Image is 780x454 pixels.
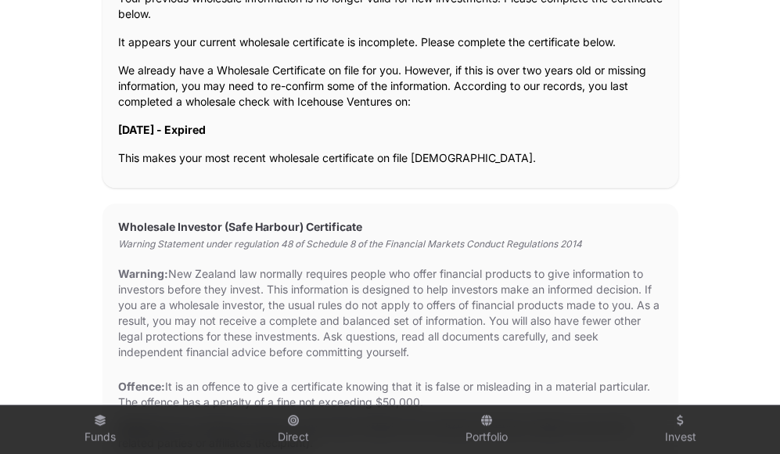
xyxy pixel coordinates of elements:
[590,409,771,451] a: Invest
[118,380,165,393] strong: Offence:
[203,409,383,451] a: Direct
[118,34,663,50] p: It appears your current wholesale certificate is incomplete. Please complete the certificate below.
[118,219,663,235] h2: Wholesale Investor (Safe Harbour) Certificate
[118,122,663,138] p: [DATE] - Expired
[118,238,663,250] p: Warning Statement under regulation 48 of Schedule 8 of the Financial Markets Conduct Regulations ...
[118,267,168,280] strong: Warning:
[118,150,663,166] p: This makes your most recent wholesale certificate on file [DEMOGRAPHIC_DATA].
[118,63,663,110] p: We already have a Wholesale Certificate on file for you. However, if this is over two years old o...
[118,379,663,410] p: It is an offence to give a certificate knowing that it is false or misleading in a material parti...
[9,409,190,451] a: Funds
[397,409,577,451] a: Portfolio
[118,266,663,360] p: New Zealand law normally requires people who offer financial products to give information to inve...
[702,379,780,454] iframe: Chat Widget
